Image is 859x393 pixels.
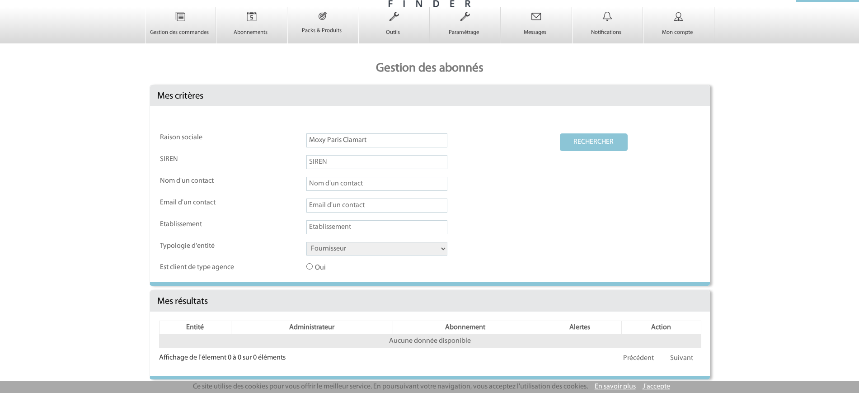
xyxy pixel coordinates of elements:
label: Oui [306,263,388,272]
label: Est client de type agence [160,263,241,272]
div: Mes résultats [150,291,710,312]
p: Paramétrage [430,29,498,36]
a: Outils [359,21,429,36]
th: Administrateur: activer pour trier la colonne par ordre croissant [231,321,393,335]
th: Action: activer pour trier la colonne par ordre croissant [621,321,701,335]
div: Mes critères [150,85,710,106]
a: En savoir plus [595,383,636,390]
a: J'accepte [643,383,670,390]
a: Mon compte [643,21,714,36]
img: Abonnements [233,7,270,26]
p: Outils [359,29,427,36]
p: Messages [501,29,569,36]
label: SIREN [160,155,241,164]
p: Packs & Produits [288,27,356,34]
a: Paramétrage [430,21,501,36]
a: Suivant [662,350,701,367]
td: Aucune donnée disponible [159,335,701,348]
p: Gestion des abonnés [145,52,714,85]
label: Nom d'un contact [160,177,241,185]
input: Raison sociale [306,133,447,147]
a: Messages [501,21,572,36]
th: Entité: activer pour trier la colonne par ordre décroissant [159,321,231,335]
th: Alertes: activer pour trier la colonne par ordre croissant [538,321,621,335]
label: Etablissement [160,220,241,229]
p: Gestion des commandes [146,29,214,36]
input: Nom d'un contact [306,177,447,191]
img: Mon compte [660,7,697,26]
img: Outils [376,7,413,26]
span: Ce site utilise des cookies pour vous offrir le meilleur service. En poursuivant votre navigation... [193,383,588,390]
label: Email d'un contact [160,199,241,207]
img: Paramétrage [446,7,483,26]
img: Packs & Produits [305,7,340,24]
p: Notifications [573,29,641,36]
input: Email d'un contact [306,199,447,213]
th: Abonnement: activer pour trier la colonne par ordre croissant [393,321,538,335]
a: Notifications [573,21,643,36]
input: SIREN [306,155,447,169]
a: Précédent [615,350,662,367]
input: Etablissement [306,220,447,234]
img: Notifications [589,7,626,26]
p: Mon compte [643,29,712,36]
p: Abonnements [216,29,285,36]
a: Packs & Produits [288,19,358,34]
label: Typologie d'entité [160,242,241,251]
a: Abonnements [216,21,287,36]
a: Gestion des commandes [146,21,216,36]
img: Messages [518,7,555,26]
label: Raison sociale [160,133,241,142]
button: RECHERCHER [560,133,628,151]
div: Affichage de l'élement 0 à 0 sur 0 éléments [159,348,286,362]
img: Gestion des commandes [162,7,199,26]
